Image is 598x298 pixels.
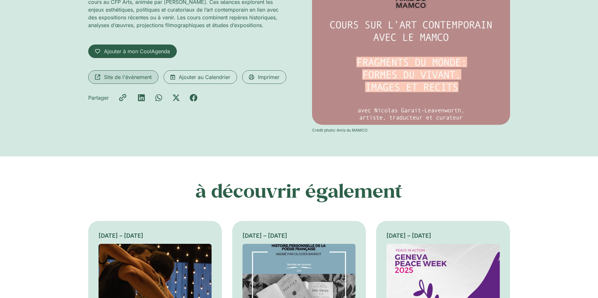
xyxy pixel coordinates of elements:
span: Ajouter au Calendrier [179,73,230,81]
div: [DATE] – [DATE] [386,231,499,240]
div: [DATE] – [DATE] [242,231,356,240]
span: Ajouter à mon CoolAgenda [104,47,170,55]
div: Crédit photo: Amis du MAMCO [312,127,510,133]
div: Partager sur facebook [190,94,197,102]
div: Partager sur x-twitter [172,94,180,102]
a: Imprimer [242,70,286,84]
h2: à découvrir également [88,180,510,202]
div: Partager sur whatsapp [155,94,163,102]
a: Ajouter à mon CoolAgenda [88,45,177,58]
a: Ajouter au Calendrier [164,70,237,84]
span: Site de l'événement [104,73,152,81]
a: Site de l'événement [88,70,158,84]
div: Partager sur linkedin [138,94,145,102]
div: Partager [88,94,109,102]
span: Imprimer [258,73,280,81]
div: [DATE] – [DATE] [99,231,212,240]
